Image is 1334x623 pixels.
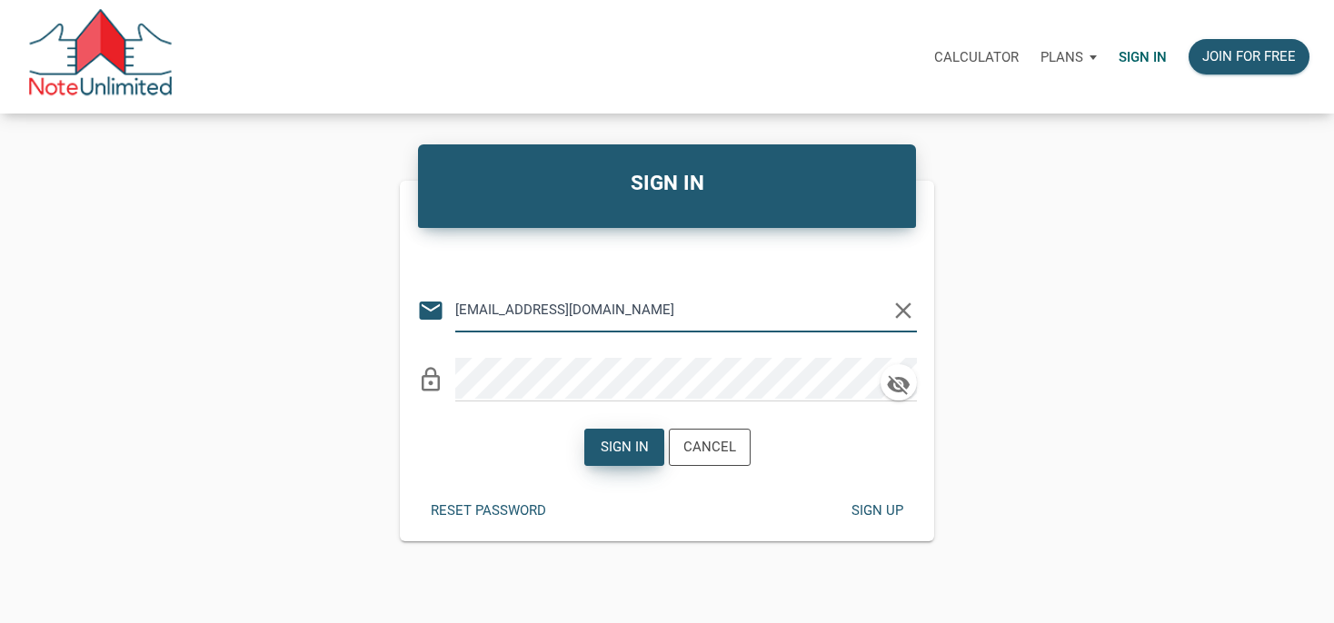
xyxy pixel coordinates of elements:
button: Reset password [417,493,560,529]
button: Cancel [669,429,751,466]
p: Sign in [1119,49,1167,65]
a: Calculator [923,28,1030,85]
input: Email [455,289,890,330]
div: Reset password [431,500,546,521]
a: Plans [1030,28,1108,85]
a: Sign in [1108,28,1178,85]
button: Plans [1030,30,1108,84]
button: Sign in [584,429,664,466]
i: clear [890,297,917,324]
div: Cancel [683,437,736,458]
h4: SIGN IN [432,168,902,199]
button: Sign up [837,493,917,529]
i: lock_outline [417,366,444,393]
a: Join for free [1178,28,1320,85]
p: Plans [1040,49,1083,65]
button: Join for free [1189,39,1309,74]
p: Calculator [934,49,1019,65]
img: NoteUnlimited [27,9,174,104]
div: Sign in [600,437,648,458]
div: Sign up [851,500,903,521]
i: email [417,297,444,324]
div: Join for free [1202,46,1296,67]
